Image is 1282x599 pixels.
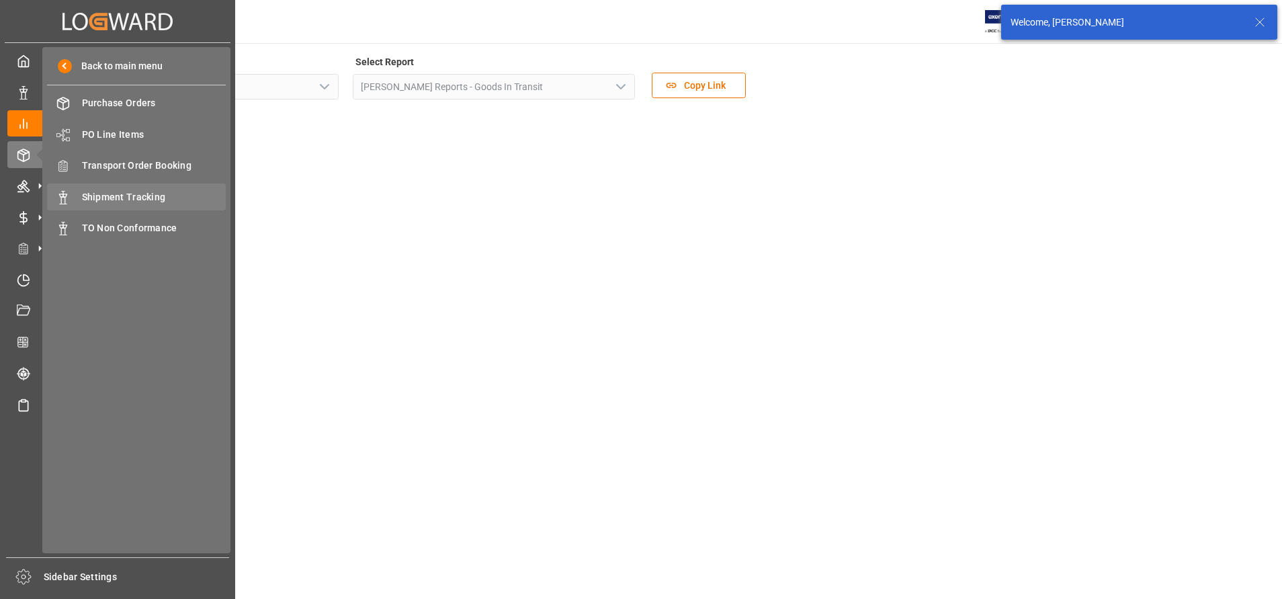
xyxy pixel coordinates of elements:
[47,184,226,210] a: Shipment Tracking
[353,52,416,71] label: Select Report
[7,298,228,324] a: Document Management
[82,128,226,142] span: PO Line Items
[610,77,630,97] button: open menu
[7,329,228,355] a: CO2 Calculator
[82,159,226,173] span: Transport Order Booking
[7,110,228,136] a: My Reports
[652,73,746,98] button: Copy Link
[7,360,228,387] a: Tracking Shipment
[7,48,228,74] a: My Cockpit
[82,190,226,204] span: Shipment Tracking
[677,79,732,93] span: Copy Link
[44,570,230,584] span: Sidebar Settings
[47,121,226,147] a: PO Line Items
[47,153,226,179] a: Transport Order Booking
[1011,15,1242,30] div: Welcome, [PERSON_NAME]
[985,10,1031,34] img: Exertis%20JAM%20-%20Email%20Logo.jpg_1722504956.jpg
[47,215,226,241] a: TO Non Conformance
[82,221,226,235] span: TO Non Conformance
[7,79,228,105] a: Data Management
[82,96,226,110] span: Purchase Orders
[47,90,226,116] a: Purchase Orders
[72,59,163,73] span: Back to main menu
[353,74,635,99] input: Type to search/select
[7,266,228,292] a: Timeslot Management V2
[314,77,334,97] button: open menu
[7,391,228,417] a: Sailing Schedules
